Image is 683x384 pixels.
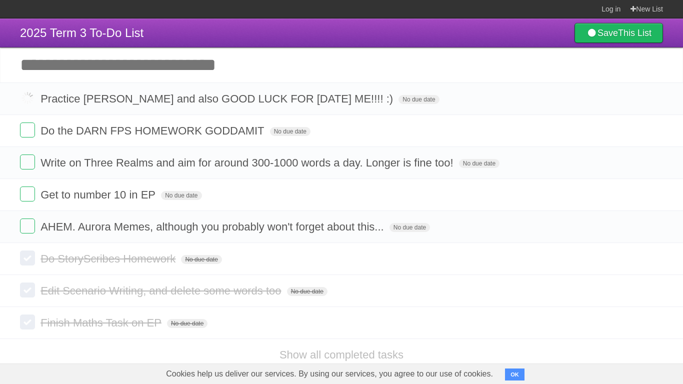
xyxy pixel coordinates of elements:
label: Done [20,282,35,297]
span: AHEM. Aurora Memes, although you probably won't forget about this... [40,220,386,233]
label: Done [20,90,35,105]
label: Done [20,250,35,265]
span: Finish Maths Task on EP [40,316,164,329]
span: 2025 Term 3 To-Do List [20,26,143,39]
span: Edit Scenario Writing, and delete some words too [40,284,283,297]
span: No due date [270,127,310,136]
span: No due date [161,191,201,200]
span: No due date [389,223,430,232]
span: Do StoryScribes Homework [40,252,178,265]
span: Get to number 10 in EP [40,188,158,201]
span: No due date [459,159,499,168]
span: Practice [PERSON_NAME] and also GOOD LUCK FOR [DATE] ME!!!! :) [40,92,395,105]
label: Done [20,218,35,233]
button: OK [505,368,524,380]
span: No due date [167,319,207,328]
label: Done [20,122,35,137]
label: Done [20,154,35,169]
span: Write on Three Realms and aim for around 300-1000 words a day. Longer is fine too! [40,156,455,169]
span: Cookies help us deliver our services. By using our services, you agree to our use of cookies. [156,364,503,384]
label: Done [20,314,35,329]
span: No due date [181,255,221,264]
span: No due date [287,287,327,296]
a: Show all completed tasks [279,348,403,361]
span: Do the DARN FPS HOMEWORK GODDAMIT [40,124,266,137]
b: This List [618,28,651,38]
label: Done [20,186,35,201]
span: No due date [398,95,439,104]
a: SaveThis List [574,23,663,43]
